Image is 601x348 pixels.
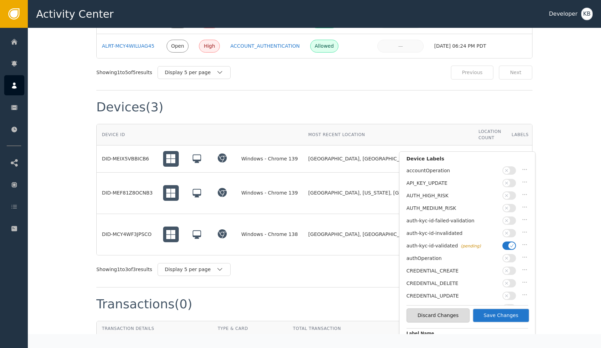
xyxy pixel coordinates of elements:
[581,8,593,20] button: KB
[158,66,231,79] button: Display 5 per page
[241,231,298,238] div: Windows - Chrome 138
[407,280,499,287] div: CREDENTIAL_DELETE
[203,42,215,50] div: High
[241,189,298,197] div: Windows - Chrome 139
[308,155,468,163] span: [GEOGRAPHIC_DATA], [GEOGRAPHIC_DATA], [GEOGRAPHIC_DATA]
[36,6,114,22] span: Activity Center
[434,42,486,50] div: [DATE] 06:24 PM PDT
[96,101,163,113] div: Devices (3)
[407,167,499,174] div: accountOperation
[288,321,395,336] th: Total Transaction
[506,124,594,145] th: Labels
[461,244,481,248] span: (pending)
[407,255,499,262] div: authOperation
[407,242,499,250] div: auth-kyc-id-validated
[315,42,334,50] div: Allowed
[96,266,152,273] div: Showing 1 to 3 of 3 results
[407,155,528,166] div: Device Labels
[158,263,231,276] button: Display 5 per page
[97,124,158,145] th: Device ID
[407,180,499,187] div: API_KEY_UPDATE
[102,231,153,238] div: DID-MCY4WF3JPSCO
[97,321,213,336] th: Transaction Details
[407,230,499,237] div: auth-kyc-id-invalidated
[171,42,184,50] div: Open
[407,305,499,312] div: DEVICE_SEEN_ONCE
[407,330,528,338] label: Label Name
[213,321,288,336] th: Type & Card
[407,192,499,199] div: AUTH_HIGH_RISK
[407,292,499,300] div: CREDENTIAL_UPDATE
[407,205,499,212] div: AUTH_MEDIUM_RISK
[472,308,529,323] button: Save Changes
[395,321,532,336] th: External Transaction ID
[102,155,153,163] div: DID-MEIX5VBBICB6
[102,42,156,50] a: ALRT-MCY4WILUAG45
[308,231,468,238] span: [GEOGRAPHIC_DATA], [GEOGRAPHIC_DATA], [GEOGRAPHIC_DATA]
[382,42,419,50] div: —
[549,10,577,18] div: Developer
[407,308,470,323] button: Discard Changes
[96,69,152,76] div: Showing 1 to 5 of 5 results
[241,155,298,163] div: Windows - Chrome 139
[308,189,444,197] span: [GEOGRAPHIC_DATA], [US_STATE], [GEOGRAPHIC_DATA]
[407,267,499,275] div: CREDENTIAL_CREATE
[230,42,300,50] a: ACCOUNT_AUTHENTICATION
[303,124,473,145] th: Most Recent Location
[165,69,216,76] div: Display 5 per page
[96,298,192,310] div: Transactions (0)
[473,124,506,145] th: Location Count
[407,217,499,224] div: auth-kyc-id-failed-validation
[165,266,216,273] div: Display 5 per page
[102,189,153,197] div: DID-MEF81Z8OCNB3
